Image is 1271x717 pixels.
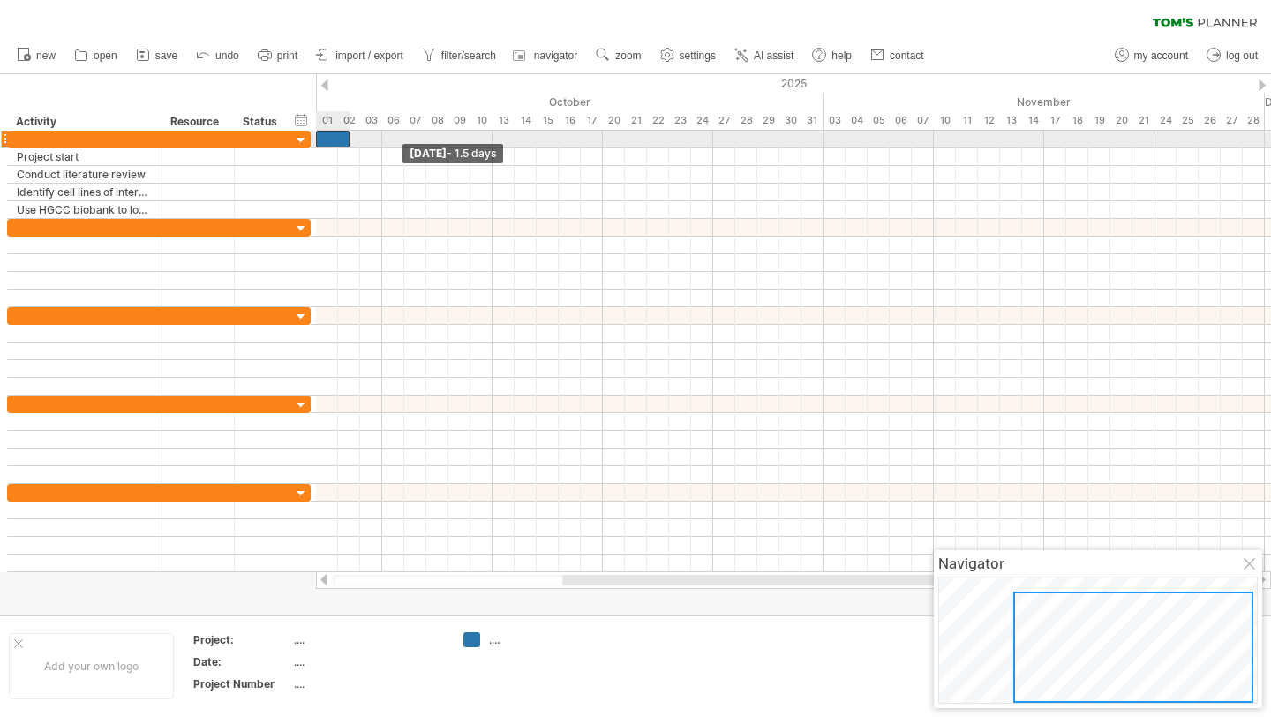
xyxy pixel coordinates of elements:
[515,111,537,130] div: Tuesday, 14 October 2025
[1088,111,1110,130] div: Wednesday, 19 November 2025
[824,93,1265,111] div: November 2025
[441,49,496,62] span: filter/search
[193,632,290,647] div: Project:
[338,111,360,130] div: Thursday, 2 October 2025
[656,44,721,67] a: settings
[294,654,442,669] div: ....
[824,111,846,130] div: Monday, 3 November 2025
[132,44,183,67] a: save
[647,111,669,130] div: Wednesday, 22 October 2025
[846,111,868,130] div: Tuesday, 4 November 2025
[537,111,559,130] div: Wednesday, 15 October 2025
[447,147,496,160] span: - 1.5 days
[243,113,282,131] div: Status
[215,49,239,62] span: undo
[912,111,934,130] div: Friday, 7 November 2025
[402,144,503,163] div: [DATE]
[1199,111,1221,130] div: Wednesday, 26 November 2025
[866,44,929,67] a: contact
[493,111,515,130] div: Monday, 13 October 2025
[754,49,793,62] span: AI assist
[603,111,625,130] div: Monday, 20 October 2025
[934,111,956,130] div: Monday, 10 November 2025
[448,111,470,130] div: Thursday, 9 October 2025
[253,44,303,67] a: print
[680,49,716,62] span: settings
[1000,111,1022,130] div: Thursday, 13 November 2025
[1134,49,1188,62] span: my account
[956,111,978,130] div: Tuesday, 11 November 2025
[316,93,824,111] div: October 2025
[17,201,153,218] div: Use HGCC biobank to look at expression patterns
[730,44,799,67] a: AI assist
[1221,111,1243,130] div: Thursday, 27 November 2025
[335,49,403,62] span: import / export
[581,111,603,130] div: Friday, 17 October 2025
[17,166,153,183] div: Conduct literature review
[1202,44,1263,67] a: log out
[1110,111,1132,130] div: Thursday, 20 November 2025
[193,654,290,669] div: Date:
[1226,49,1258,62] span: log out
[713,111,735,130] div: Monday, 27 October 2025
[312,44,409,67] a: import / export
[1177,111,1199,130] div: Tuesday, 25 November 2025
[938,555,1258,572] div: Navigator
[170,113,224,131] div: Resource
[779,111,801,130] div: Thursday, 30 October 2025
[16,113,152,131] div: Activity
[890,49,924,62] span: contact
[1243,111,1265,130] div: Friday, 28 November 2025
[404,111,426,130] div: Tuesday, 7 October 2025
[534,49,577,62] span: navigator
[192,44,244,67] a: undo
[470,111,493,130] div: Friday, 10 October 2025
[890,111,912,130] div: Thursday, 6 November 2025
[382,111,404,130] div: Monday, 6 October 2025
[669,111,691,130] div: Thursday, 23 October 2025
[691,111,713,130] div: Friday, 24 October 2025
[489,632,585,647] div: ....
[1132,111,1154,130] div: Friday, 21 November 2025
[12,44,61,67] a: new
[757,111,779,130] div: Wednesday, 29 October 2025
[591,44,646,67] a: zoom
[559,111,581,130] div: Thursday, 16 October 2025
[625,111,647,130] div: Tuesday, 21 October 2025
[1110,44,1193,67] a: my account
[1044,111,1066,130] div: Monday, 17 November 2025
[1154,111,1177,130] div: Monday, 24 November 2025
[155,49,177,62] span: save
[277,49,297,62] span: print
[94,49,117,62] span: open
[868,111,890,130] div: Wednesday, 5 November 2025
[808,44,857,67] a: help
[510,44,583,67] a: navigator
[801,111,824,130] div: Friday, 31 October 2025
[831,49,852,62] span: help
[193,676,290,691] div: Project Number
[978,111,1000,130] div: Wednesday, 12 November 2025
[316,111,338,130] div: Wednesday, 1 October 2025
[1022,111,1044,130] div: Friday, 14 November 2025
[1066,111,1088,130] div: Tuesday, 18 November 2025
[360,111,382,130] div: Friday, 3 October 2025
[417,44,501,67] a: filter/search
[17,148,153,165] div: Project start
[735,111,757,130] div: Tuesday, 28 October 2025
[9,633,174,699] div: Add your own logo
[36,49,56,62] span: new
[294,676,442,691] div: ....
[70,44,123,67] a: open
[17,184,153,200] div: Identify cell lines of interest
[426,111,448,130] div: Wednesday, 8 October 2025
[294,632,442,647] div: ....
[615,49,641,62] span: zoom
